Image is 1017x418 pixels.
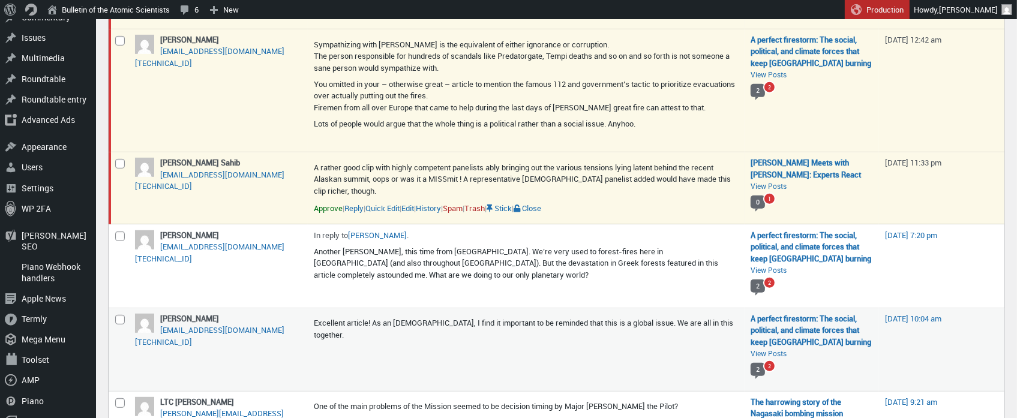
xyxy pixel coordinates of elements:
[314,401,739,413] p: One of the main problems of the Mission seemed to be decision timing by Major [PERSON_NAME] the P...
[344,203,364,213] button: Reply to this comment
[160,34,219,45] strong: [PERSON_NAME]
[487,203,512,215] a: Stick
[135,336,192,347] a: [TECHNICAL_ID]
[401,203,414,215] a: Edit this comment
[314,162,739,197] p: A rather good clip with highly competent panelists ably bringing out the various tensions lying l...
[768,362,771,370] span: 2
[751,181,873,193] a: View Posts
[512,203,541,213] span: |
[343,203,364,213] span: |
[314,118,739,130] p: Lots of people would argue that the whole thing is a political rather than a social issue. Anyhoo.
[494,203,512,213] span: Stick
[160,396,234,407] strong: LTC [PERSON_NAME]
[751,34,873,70] a: A perfect firestorm: The social, political, and climate forces that keep [GEOGRAPHIC_DATA] burning
[160,313,219,324] strong: [PERSON_NAME]
[751,363,765,379] a: 2 approved comments
[414,203,441,213] span: |
[135,253,192,264] a: [TECHNICAL_ID]
[768,83,771,91] span: 2
[464,203,485,215] a: Move this comment to the Trash
[885,157,998,169] div: [DATE] 11:33 pm
[751,230,873,265] a: A perfect firestorm: The social, political, and climate forces that keep [GEOGRAPHIC_DATA] burning
[885,313,941,324] a: [DATE] 10:04 am
[763,81,776,94] a: 2 pending comments
[485,203,512,213] span: |
[751,196,765,209] span: 0
[308,224,745,308] td: In reply to .
[160,169,284,180] a: [EMAIL_ADDRESS][DOMAIN_NAME]
[939,4,998,15] span: [PERSON_NAME]
[763,360,776,372] a: 2 pending comments
[441,203,463,213] span: |
[751,264,873,276] a: View Posts
[443,203,463,215] a: Mark this comment as spam
[314,317,739,341] p: Excellent article! As an [DEMOGRAPHIC_DATA], I find it important to be reminded that this is a gl...
[160,241,284,252] a: [EMAIL_ADDRESS][DOMAIN_NAME]
[364,203,400,213] span: |
[763,193,776,205] a: 1 pending comment
[751,84,765,97] span: 2
[751,279,765,293] span: 2
[314,203,343,215] a: Approve this comment
[751,69,873,81] a: View Posts
[348,230,407,240] a: [PERSON_NAME]
[463,203,485,213] span: |
[763,276,776,289] a: 2 pending comments
[160,230,219,240] strong: [PERSON_NAME]
[135,181,192,191] a: [TECHNICAL_ID]
[751,279,765,296] a: 2 approved comments
[768,279,771,287] span: 2
[751,313,873,348] a: A perfect firestorm: The social, political, and climate forces that keep [GEOGRAPHIC_DATA] burning
[160,324,284,335] a: [EMAIL_ADDRESS][DOMAIN_NAME]
[751,157,873,181] a: [PERSON_NAME] Meets with [PERSON_NAME]: Experts React
[885,396,937,407] a: [DATE] 9:21 am
[160,46,284,56] a: [EMAIL_ADDRESS][DOMAIN_NAME]
[885,230,937,240] a: [DATE] 7:20 pm
[751,348,873,360] a: View Posts
[514,203,541,215] a: Close
[400,203,414,213] span: |
[314,246,739,281] p: Another [PERSON_NAME], this time from [GEOGRAPHIC_DATA]. We’re very used to forest-fires here in ...
[751,84,765,100] a: 2 approved comments
[314,39,739,74] p: Sympathizing with [PERSON_NAME] is the equivalent of either ignorance or corruption. The person r...
[885,34,998,46] div: [DATE] 12:42 am
[314,79,739,114] p: You omitted in your – otherwise great – article to mention the famous 112 and government’s tactic...
[416,203,441,215] a: History
[365,203,400,213] button: Quick edit this comment inline
[768,195,771,203] span: 1
[751,363,765,376] span: 2
[135,58,192,68] a: [TECHNICAL_ID]
[160,157,240,168] strong: [PERSON_NAME] Sahib
[522,203,541,213] span: Close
